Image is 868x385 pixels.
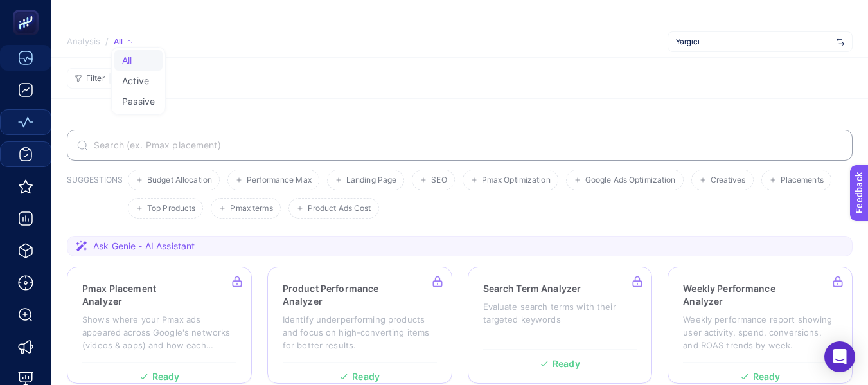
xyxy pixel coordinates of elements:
span: Passive [122,96,155,107]
span: Yargıcı [676,37,831,47]
a: Weekly Performance AnalyzerWeekly performance report showing user activity, spend, conversions, a... [668,267,853,384]
span: Feedback [8,4,49,14]
span: Budget Allocation [147,175,212,185]
span: Placements [781,175,824,185]
a: Pmax Placement AnalyzerShows where your Pmax ads appeared across Google's networks (videos & apps... [67,267,252,384]
span: Top Products [147,204,195,213]
span: Landing Page [346,175,396,185]
button: Filter0 [67,68,125,89]
span: Google Ads Optimization [585,175,676,185]
span: All [122,55,132,66]
span: Active [122,76,149,86]
span: Filter [86,74,105,84]
span: / [105,36,109,46]
span: SEO [431,175,447,185]
span: Analysis [67,37,100,47]
a: Search Term AnalyzerEvaluate search terms with their targeted keywordsReady [468,267,653,384]
span: Creatives [711,175,746,185]
img: svg%3e [837,35,844,48]
span: Ask Genie - AI Assistant [93,240,195,253]
div: All [114,37,132,47]
span: Pmax Optimization [482,175,551,185]
span: Performance Max [247,175,312,185]
span: Pmax terms [230,204,272,213]
a: Product Performance AnalyzerIdentify underperforming products and focus on high-converting items ... [267,267,452,384]
div: Open Intercom Messenger [824,341,855,372]
h3: SUGGESTIONS [67,175,123,219]
input: Search [91,140,842,150]
span: Product Ads Cost [308,204,371,213]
